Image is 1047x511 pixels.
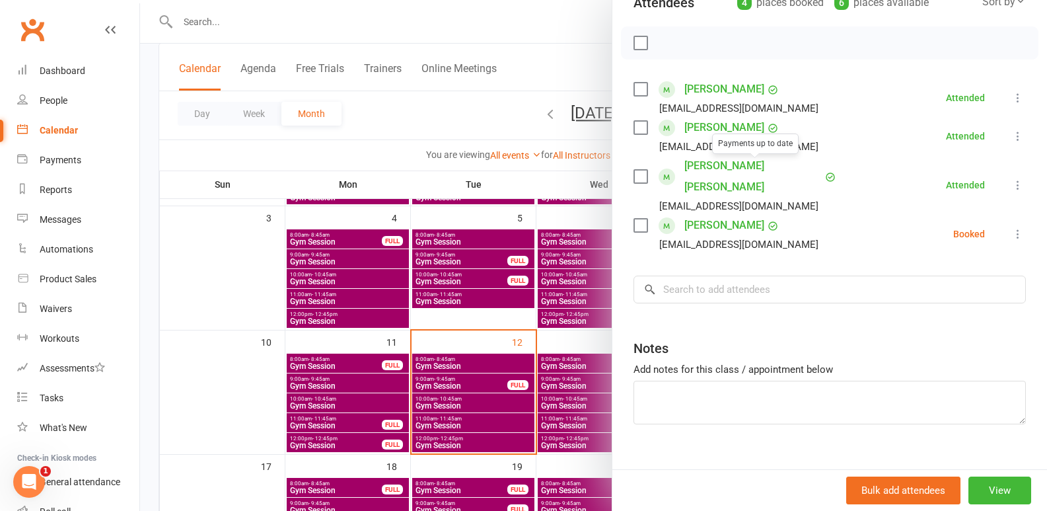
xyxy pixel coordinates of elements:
[40,244,93,255] div: Automations
[17,205,139,235] a: Messages
[17,86,139,116] a: People
[17,145,139,175] a: Payments
[40,65,85,76] div: Dashboard
[684,79,764,100] a: [PERSON_NAME]
[40,477,120,487] div: General attendance
[846,477,960,504] button: Bulk add attendees
[17,175,139,205] a: Reports
[17,324,139,354] a: Workouts
[659,198,818,215] div: [EMAIL_ADDRESS][DOMAIN_NAME]
[684,215,764,236] a: [PERSON_NAME]
[684,117,764,138] a: [PERSON_NAME]
[40,214,81,225] div: Messages
[40,363,105,373] div: Assessments
[684,155,822,198] a: [PERSON_NAME] [PERSON_NAME]
[17,413,139,443] a: What's New
[40,125,78,136] div: Calendar
[659,100,818,117] div: [EMAIL_ADDRESS][DOMAIN_NAME]
[946,132,985,141] div: Attended
[17,354,139,383] a: Assessments
[953,229,985,239] div: Booked
[633,362,1026,377] div: Add notes for this class / appointment below
[968,477,1031,504] button: View
[946,93,985,102] div: Attended
[13,466,45,498] iframe: Intercom live chat
[17,116,139,145] a: Calendar
[633,339,668,358] div: Notes
[40,303,72,314] div: Waivers
[17,467,139,497] a: General attendance kiosk mode
[659,138,818,155] div: [EMAIL_ADDRESS][DOMAIN_NAME]
[17,264,139,294] a: Product Sales
[40,155,81,165] div: Payments
[40,333,79,344] div: Workouts
[659,236,818,253] div: [EMAIL_ADDRESS][DOMAIN_NAME]
[40,274,96,284] div: Product Sales
[16,13,49,46] a: Clubworx
[946,180,985,190] div: Attended
[40,422,87,433] div: What's New
[17,56,139,86] a: Dashboard
[17,294,139,324] a: Waivers
[40,393,63,403] div: Tasks
[17,235,139,264] a: Automations
[40,95,67,106] div: People
[712,134,799,154] div: Payments up to date
[40,184,72,195] div: Reports
[40,466,51,477] span: 1
[633,276,1026,303] input: Search to add attendees
[17,383,139,413] a: Tasks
